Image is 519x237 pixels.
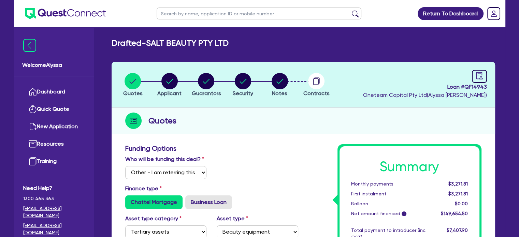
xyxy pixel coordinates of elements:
[446,227,467,233] span: $7,407.90
[351,159,468,175] h1: Summary
[346,190,431,197] div: First instalment
[112,38,229,48] h2: Drafted - SALT BEAUTY PTY LTD
[148,115,176,127] h2: Quotes
[303,90,330,97] span: Contracts
[29,140,37,148] img: resources
[303,73,330,98] button: Contracts
[157,73,182,98] button: Applicant
[23,39,36,52] img: icon-menu-close
[22,61,86,69] span: Welcome Alyssa
[25,8,106,19] img: quest-connect-logo-blue
[23,184,85,192] span: Need Help?
[123,90,143,97] span: Quotes
[23,153,85,170] a: Training
[448,191,467,196] span: $3,271.81
[157,90,182,97] span: Applicant
[476,72,483,79] span: audit
[23,135,85,153] a: Resources
[346,180,431,188] div: Monthly payments
[233,90,253,97] span: Security
[23,195,85,202] span: 1300 465 363
[23,222,85,236] a: [EMAIL_ADDRESS][DOMAIN_NAME]
[185,195,232,209] label: Business Loan
[402,211,406,216] span: i
[123,73,143,98] button: Quotes
[272,90,287,97] span: Notes
[23,118,85,135] a: New Application
[23,101,85,118] a: Quick Quote
[455,201,467,206] span: $0.00
[23,83,85,101] a: Dashboard
[191,73,221,98] button: Guarantors
[418,7,484,20] a: Return To Dashboard
[232,73,254,98] button: Security
[191,90,221,97] span: Guarantors
[441,211,467,216] span: $149,654.50
[29,122,37,131] img: new-application
[23,205,85,219] a: [EMAIL_ADDRESS][DOMAIN_NAME]
[485,5,503,23] a: Dropdown toggle
[125,113,142,129] img: step-icon
[363,83,487,91] span: Loan # QF14943
[125,155,204,163] label: Who will be funding this deal?
[29,105,37,113] img: quick-quote
[448,181,467,187] span: $3,271.81
[125,195,183,209] label: Chattel Mortgage
[271,73,288,98] button: Notes
[346,200,431,207] div: Balloon
[125,144,298,152] h3: Funding Options
[125,184,162,193] label: Finance type
[346,210,431,217] div: Net amount financed
[29,157,37,165] img: training
[217,214,248,223] label: Asset type
[363,92,487,98] span: Oneteam Capital Pty Ltd ( Alyssa [PERSON_NAME] )
[125,214,182,223] label: Asset type category
[157,8,361,19] input: Search by name, application ID or mobile number...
